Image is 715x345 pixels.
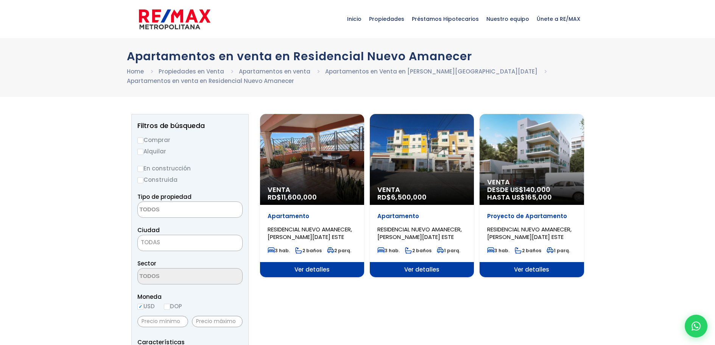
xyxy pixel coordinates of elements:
span: Ver detalles [480,262,584,277]
span: Venta [377,186,466,194]
span: 6,500,000 [391,192,427,202]
a: Apartamentos en venta [239,67,310,75]
img: remax-metropolitana-logo [139,8,210,31]
span: DESDE US$ [487,186,576,201]
span: RD$ [268,192,317,202]
span: Únete a RE/MAX [533,8,584,30]
input: DOP [164,304,170,310]
label: En construcción [137,164,243,173]
span: 3 hab. [377,247,400,254]
span: Venta [268,186,357,194]
span: RD$ [377,192,427,202]
span: 3 hab. [268,247,290,254]
li: Apartamentos en venta en Residencial Nuevo Amanecer [127,76,294,86]
h2: Filtros de búsqueda [137,122,243,130]
label: USD [137,301,155,311]
input: USD [137,304,143,310]
span: Inicio [343,8,365,30]
span: 2 parq. [327,247,351,254]
span: 165,000 [525,192,552,202]
label: Alquilar [137,147,243,156]
label: Comprar [137,135,243,145]
a: Venta DESDE US$140,000 HASTA US$165,000 Proyecto de Apartamento RESIDENCIAL NUEVO AMANECER, [PERS... [480,114,584,277]
input: Comprar [137,137,143,144]
span: Ver detalles [260,262,364,277]
span: Tipo de propiedad [137,193,192,201]
span: RESIDENCIAL NUEVO AMANECER, [PERSON_NAME][DATE] ESTE [268,225,352,241]
span: 2 baños [295,247,322,254]
textarea: Search [138,269,211,285]
span: TODAS [138,237,242,248]
span: TODAS [141,238,160,246]
a: Venta RD$6,500,000 Apartamento RESIDENCIAL NUEVO AMANECER, [PERSON_NAME][DATE] ESTE 3 hab. 2 baño... [370,114,474,277]
p: Apartamento [268,212,357,220]
label: Construida [137,175,243,184]
p: Proyecto de Apartamento [487,212,576,220]
span: TODAS [137,235,243,251]
span: RESIDENCIAL NUEVO AMANECER, [PERSON_NAME][DATE] ESTE [487,225,572,241]
a: Home [127,67,144,75]
span: 3 hab. [487,247,509,254]
span: 2 baños [515,247,541,254]
a: Apartamentos en Venta en [PERSON_NAME][GEOGRAPHIC_DATA][DATE] [325,67,537,75]
span: 1 parq. [547,247,570,254]
a: Propiedades en Venta [159,67,224,75]
span: RESIDENCIAL NUEVO AMANECER, [PERSON_NAME][DATE] ESTE [377,225,462,241]
span: Moneda [137,292,243,301]
label: DOP [164,301,182,311]
span: HASTA US$ [487,194,576,201]
span: Ver detalles [370,262,474,277]
span: Ciudad [137,226,160,234]
span: Sector [137,259,156,267]
span: 140,000 [523,185,550,194]
span: 1 parq. [437,247,460,254]
input: Precio máximo [192,316,243,327]
span: 2 baños [405,247,431,254]
input: Precio mínimo [137,316,188,327]
input: Alquilar [137,149,143,155]
a: Venta RD$11,600,000 Apartamento RESIDENCIAL NUEVO AMANECER, [PERSON_NAME][DATE] ESTE 3 hab. 2 bañ... [260,114,364,277]
textarea: Search [138,202,211,218]
input: Construida [137,177,143,183]
span: Préstamos Hipotecarios [408,8,483,30]
p: Apartamento [377,212,466,220]
input: En construcción [137,166,143,172]
span: Propiedades [365,8,408,30]
h1: Apartamentos en venta en Residencial Nuevo Amanecer [127,50,589,63]
span: Venta [487,178,576,186]
span: Nuestro equipo [483,8,533,30]
span: 11,600,000 [281,192,317,202]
